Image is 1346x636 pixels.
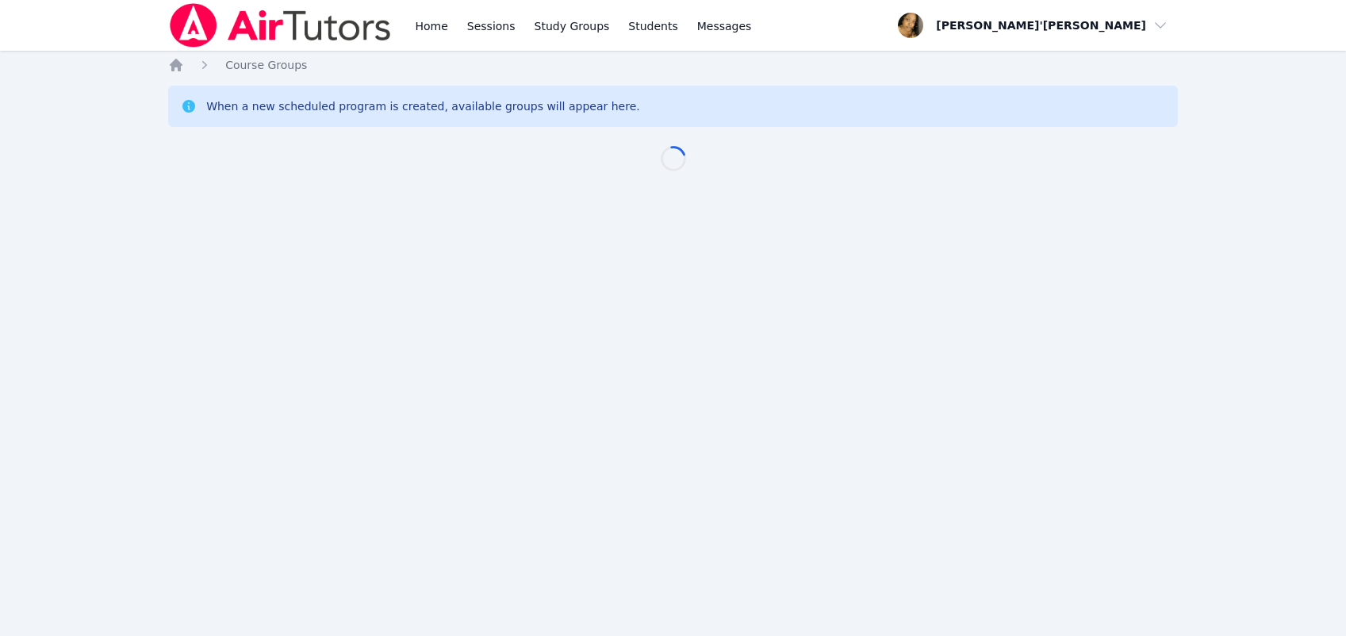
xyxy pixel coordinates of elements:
[225,59,307,71] span: Course Groups
[697,18,752,34] span: Messages
[225,57,307,73] a: Course Groups
[206,98,640,114] div: When a new scheduled program is created, available groups will appear here.
[168,57,1178,73] nav: Breadcrumb
[168,3,393,48] img: Air Tutors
